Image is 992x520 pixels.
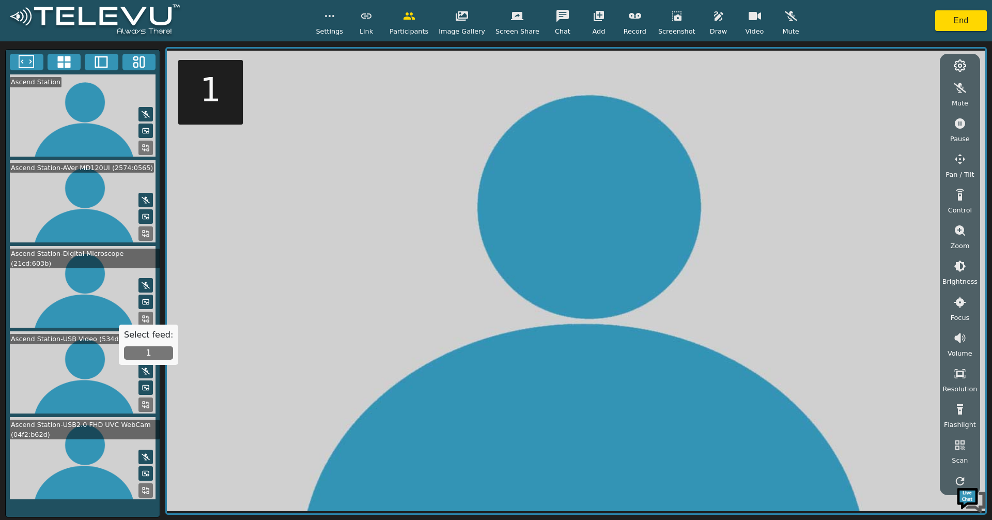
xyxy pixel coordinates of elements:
[942,384,977,394] span: Resolution
[951,313,970,323] span: Focus
[122,54,156,70] button: Three Window Medium
[138,466,153,481] button: Picture in Picture
[950,134,970,144] span: Pause
[138,141,153,155] button: Replace Feed
[138,397,153,412] button: Replace Feed
[138,380,153,395] button: Picture in Picture
[746,26,764,36] span: Video
[952,98,968,108] span: Mute
[10,420,160,439] div: Ascend Station-USB2.0 FHD UVC WebCam (04f2:b62d)
[124,330,173,340] h5: Select feed:
[85,54,118,70] button: Two Window Medium
[48,54,81,70] button: 4x4
[10,54,43,70] button: Fullscreen
[948,205,972,215] span: Control
[138,107,153,121] button: Mute
[10,334,141,344] div: Ascend Station-USB Video (534d:2109)
[138,364,153,378] button: Mute
[10,77,61,87] div: Ascend Station
[316,26,343,36] span: Settings
[555,26,570,36] span: Chat
[138,193,153,207] button: Mute
[495,26,539,36] span: Screen Share
[952,455,968,465] span: Scan
[593,26,606,36] span: Add
[942,277,978,286] span: Brightness
[138,483,153,498] button: Replace Feed
[138,312,153,326] button: Replace Feed
[956,484,987,515] img: Chat Widget
[5,282,197,318] textarea: Type your message and hit 'Enter'
[138,278,153,293] button: Mute
[782,26,799,36] span: Mute
[10,163,154,173] div: Ascend Station-AVer MD120UI (2574:0565)
[138,209,153,224] button: Picture in Picture
[624,26,646,36] span: Record
[200,70,221,110] h5: 1
[390,26,428,36] span: Participants
[138,226,153,241] button: Replace Feed
[710,26,727,36] span: Draw
[935,10,987,31] button: End
[439,26,485,36] span: Image Gallery
[138,450,153,464] button: Mute
[60,130,143,235] span: We're online!
[948,348,972,358] span: Volume
[10,249,160,268] div: Ascend Station-Digital Microscope (21cd:603b)
[360,26,373,36] span: Link
[138,124,153,138] button: Picture in Picture
[944,420,976,430] span: Flashlight
[950,241,969,251] span: Zoom
[18,48,43,74] img: d_736959983_company_1615157101543_736959983
[946,170,974,179] span: Pan / Tilt
[5,2,184,40] img: logoWhite.png
[658,26,695,36] span: Screenshot
[169,5,194,30] div: Minimize live chat window
[138,295,153,309] button: Picture in Picture
[124,346,173,360] button: 1
[54,54,174,68] div: Chat with us now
